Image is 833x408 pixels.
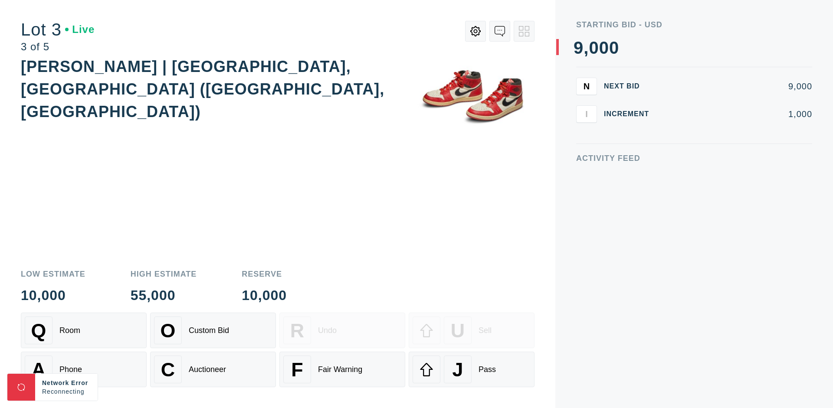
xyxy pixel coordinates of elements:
div: Activity Feed [576,154,812,162]
div: High Estimate [131,270,197,278]
button: I [576,105,597,123]
div: Fair Warning [318,365,362,374]
div: 9,000 [663,82,812,91]
div: Network Error [42,379,91,387]
div: Auctioneer [189,365,226,374]
button: USell [409,313,535,348]
div: Undo [318,326,337,335]
button: N [576,78,597,95]
div: Custom Bid [189,326,229,335]
div: Next Bid [604,83,656,90]
div: 0 [599,39,609,56]
span: R [290,320,304,342]
span: J [452,359,463,381]
button: CAuctioneer [150,352,276,387]
span: C [161,359,175,381]
div: 55,000 [131,288,197,302]
div: Sell [479,326,492,335]
div: Room [59,326,80,335]
div: 10,000 [242,288,287,302]
div: Reconnecting [42,387,91,396]
div: 0 [609,39,619,56]
span: U [451,320,465,342]
button: RUndo [279,313,405,348]
span: N [584,81,590,91]
div: Live [65,24,95,35]
button: JPass [409,352,535,387]
div: Lot 3 [21,21,95,38]
button: OCustom Bid [150,313,276,348]
span: Q [31,320,46,342]
span: F [291,359,303,381]
div: Reserve [242,270,287,278]
span: A [32,359,46,381]
div: [PERSON_NAME] | [GEOGRAPHIC_DATA], [GEOGRAPHIC_DATA] ([GEOGRAPHIC_DATA], [GEOGRAPHIC_DATA]) [21,58,384,121]
div: , [584,39,589,212]
button: FFair Warning [279,352,405,387]
span: O [161,320,176,342]
div: Phone [59,365,82,374]
div: Pass [479,365,496,374]
button: APhone [21,352,147,387]
div: 3 of 5 [21,42,95,52]
span: I [585,109,588,119]
div: 0 [589,39,599,56]
button: QRoom [21,313,147,348]
div: 10,000 [21,288,85,302]
div: 1,000 [663,110,812,118]
div: Starting Bid - USD [576,21,812,29]
div: Low Estimate [21,270,85,278]
div: 9 [574,39,584,56]
div: Increment [604,111,656,118]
